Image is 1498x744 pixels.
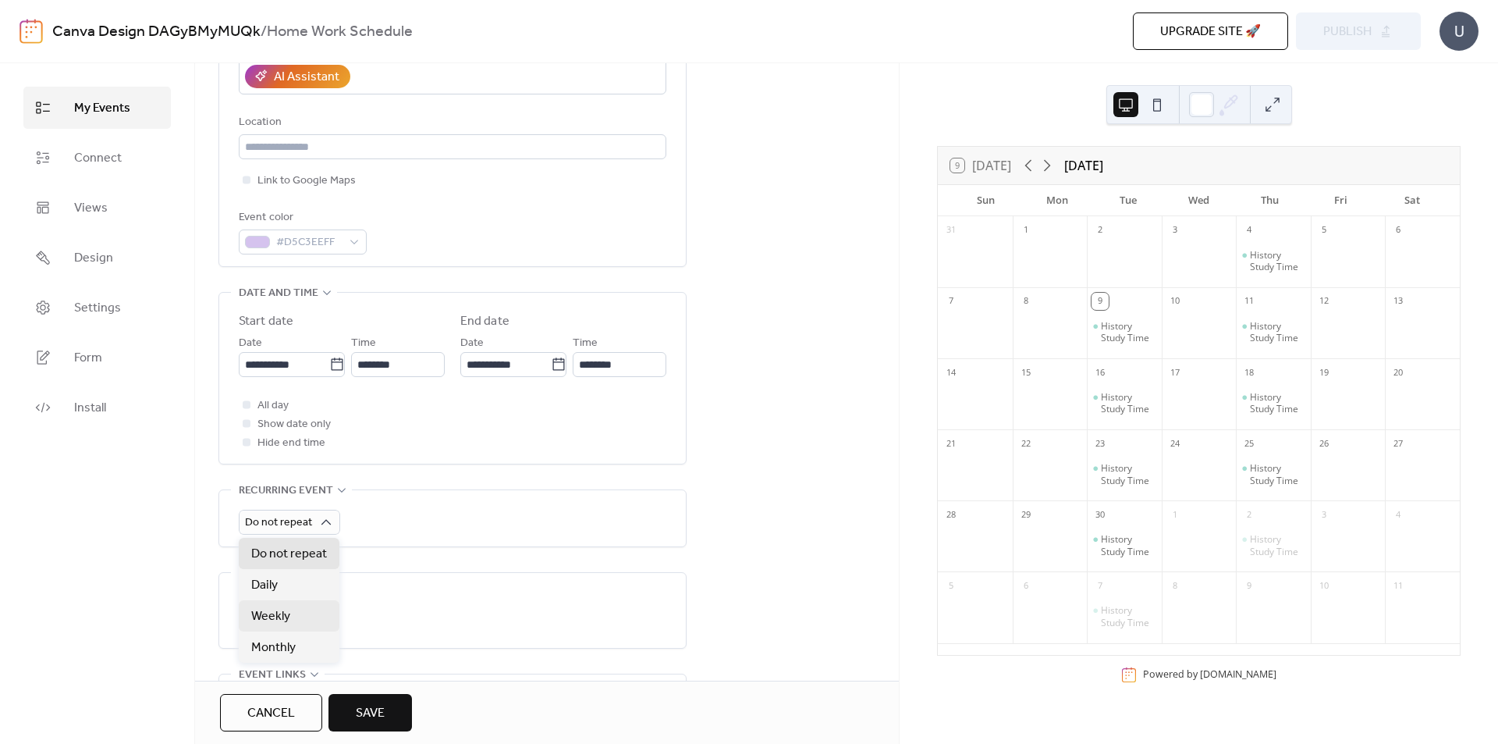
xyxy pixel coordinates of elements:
span: Date [460,334,484,353]
a: Design [23,237,171,279]
div: 11 [1390,577,1407,594]
span: Date [239,334,262,353]
div: 30 [1092,506,1109,523]
span: Show date only [257,415,331,434]
div: Sun [950,185,1021,216]
a: My Events [23,87,171,129]
div: 1 [1017,222,1035,239]
span: Date and time [239,284,318,303]
div: 26 [1315,435,1333,452]
div: 27 [1390,435,1407,452]
div: 5 [942,577,960,594]
div: 2 [1241,506,1258,523]
div: U [1439,12,1478,51]
div: 6 [1390,222,1407,239]
span: Form [74,349,102,368]
div: 11 [1241,293,1258,310]
button: Save [328,694,412,732]
div: History Study Time [1101,320,1155,344]
div: [DATE] [1064,156,1103,175]
div: 3 [1166,222,1184,239]
a: [DOMAIN_NAME] [1200,668,1276,682]
div: Powered by [1143,668,1276,682]
a: Settings [23,287,171,329]
span: Recurring event [239,482,333,500]
div: Fri [1305,185,1376,216]
div: Tue [1092,185,1163,216]
div: 3 [1315,506,1333,523]
span: Link to Google Maps [257,172,356,190]
a: Install [23,386,171,429]
div: 17 [1166,364,1184,381]
span: Save [356,704,385,723]
div: 24 [1166,435,1184,452]
div: Event color [239,208,364,227]
span: Hide end time [257,434,325,453]
div: Start date [239,312,293,331]
div: 19 [1315,364,1333,381]
div: 25 [1241,435,1258,452]
button: Cancel [220,694,322,732]
div: Wed [1163,185,1234,216]
span: My Events [74,99,130,118]
span: Weekly [251,607,290,626]
div: 6 [1017,577,1035,594]
div: 12 [1315,293,1333,310]
div: 9 [1241,577,1258,594]
div: History Study Time [1250,391,1305,415]
div: History Study Time [1236,320,1311,344]
a: Canva Design DAGyBMyMUQk [52,17,261,47]
span: Daily [251,576,278,595]
div: History Study Time [1250,320,1305,344]
div: 10 [1315,577,1333,594]
div: 21 [942,435,960,452]
div: History Study Time [1087,320,1162,344]
div: Location [239,113,663,132]
div: 8 [1017,293,1035,310]
div: 29 [1017,506,1035,523]
div: AI Assistant [274,68,339,87]
a: Connect [23,137,171,179]
div: 23 [1092,435,1109,452]
div: 1 [1166,506,1184,523]
div: History Study Time [1101,533,1155,557]
div: History Study Time [1087,391,1162,415]
img: logo [20,19,43,44]
div: History Study Time [1250,533,1305,557]
div: History Study Time [1236,249,1311,273]
div: 4 [1241,222,1258,239]
div: History Study Time [1250,462,1305,486]
div: 7 [1092,577,1109,594]
div: 10 [1166,293,1184,310]
b: / [261,17,267,47]
div: Mon [1021,185,1092,216]
div: 2 [1092,222,1109,239]
div: History Study Time [1087,604,1162,628]
div: Thu [1234,185,1305,216]
span: Monthly [251,639,296,657]
span: Do not repeat [251,545,327,564]
div: 22 [1017,435,1035,452]
button: Upgrade site 🚀 [1133,12,1288,50]
span: Event links [239,666,306,685]
span: Cancel [247,704,295,723]
div: History Study Time [1236,533,1311,557]
span: #D5C3EEFF [276,233,342,252]
div: 31 [942,222,960,239]
div: 4 [1390,506,1407,523]
a: Form [23,336,171,379]
div: 15 [1017,364,1035,381]
div: History Study Time [1101,391,1155,415]
div: 9 [1092,293,1109,310]
span: All day [257,397,289,415]
div: History Study Time [1250,249,1305,273]
span: Views [74,199,108,218]
div: 28 [942,506,960,523]
span: Time [351,334,376,353]
span: Upgrade site 🚀 [1160,23,1261,41]
div: 16 [1092,364,1109,381]
div: History Study Time [1087,462,1162,486]
div: 13 [1390,293,1407,310]
a: Views [23,187,171,229]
